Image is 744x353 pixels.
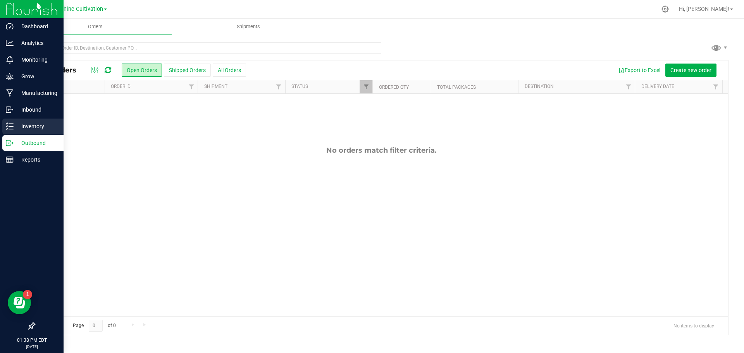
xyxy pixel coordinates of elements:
[19,19,172,35] a: Orders
[213,64,246,77] button: All Orders
[6,22,14,30] inline-svg: Dashboard
[14,72,60,81] p: Grow
[14,88,60,98] p: Manufacturing
[6,89,14,97] inline-svg: Manufacturing
[6,106,14,114] inline-svg: Inbound
[6,39,14,47] inline-svg: Analytics
[14,22,60,31] p: Dashboard
[164,64,211,77] button: Shipped Orders
[226,23,270,30] span: Shipments
[437,84,476,90] a: Total Packages
[667,320,720,331] span: No items to display
[77,23,113,30] span: Orders
[23,290,32,299] iframe: Resource center unread badge
[40,84,102,90] div: Actions
[8,291,31,314] iframe: Resource center
[360,80,372,93] a: Filter
[660,5,670,13] div: Manage settings
[111,84,131,89] a: Order ID
[66,320,122,332] span: Page of 0
[670,67,711,73] span: Create new order
[3,344,60,350] p: [DATE]
[6,156,14,164] inline-svg: Reports
[6,139,14,147] inline-svg: Outbound
[6,72,14,80] inline-svg: Grow
[14,55,60,64] p: Monitoring
[665,64,716,77] button: Create new order
[6,122,14,130] inline-svg: Inventory
[613,64,665,77] button: Export to Excel
[14,105,60,114] p: Inbound
[641,84,674,89] a: Delivery Date
[14,38,60,48] p: Analytics
[34,146,728,155] div: No orders match filter criteria.
[272,80,285,93] a: Filter
[3,337,60,344] p: 01:38 PM EDT
[14,122,60,131] p: Inventory
[710,80,722,93] a: Filter
[14,155,60,164] p: Reports
[6,56,14,64] inline-svg: Monitoring
[34,42,381,54] input: Search Order ID, Destination, Customer PO...
[379,84,409,90] a: Ordered qty
[679,6,729,12] span: Hi, [PERSON_NAME]!
[525,84,554,89] a: Destination
[204,84,227,89] a: Shipment
[122,64,162,77] button: Open Orders
[622,80,635,93] a: Filter
[172,19,325,35] a: Shipments
[185,80,198,93] a: Filter
[291,84,308,89] a: Status
[51,6,103,12] span: Sunshine Cultivation
[14,138,60,148] p: Outbound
